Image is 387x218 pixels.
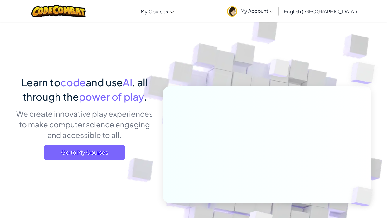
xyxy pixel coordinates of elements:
[281,3,360,20] a: English ([GEOGRAPHIC_DATA])
[86,76,123,88] span: and use
[141,8,168,15] span: My Courses
[44,145,125,160] a: Go to My Courses
[16,108,153,140] p: We create innovative play experiences to make computer science engaging and accessible to all.
[284,8,357,15] span: English ([GEOGRAPHIC_DATA])
[123,76,132,88] span: AI
[227,6,237,17] img: avatar
[257,47,302,93] img: Overlap cubes
[60,76,86,88] span: code
[79,90,144,103] span: power of play
[31,5,86,17] img: CodeCombat logo
[224,1,277,21] a: My Account
[240,7,274,14] span: My Account
[138,3,177,20] a: My Courses
[144,90,147,103] span: .
[22,76,60,88] span: Learn to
